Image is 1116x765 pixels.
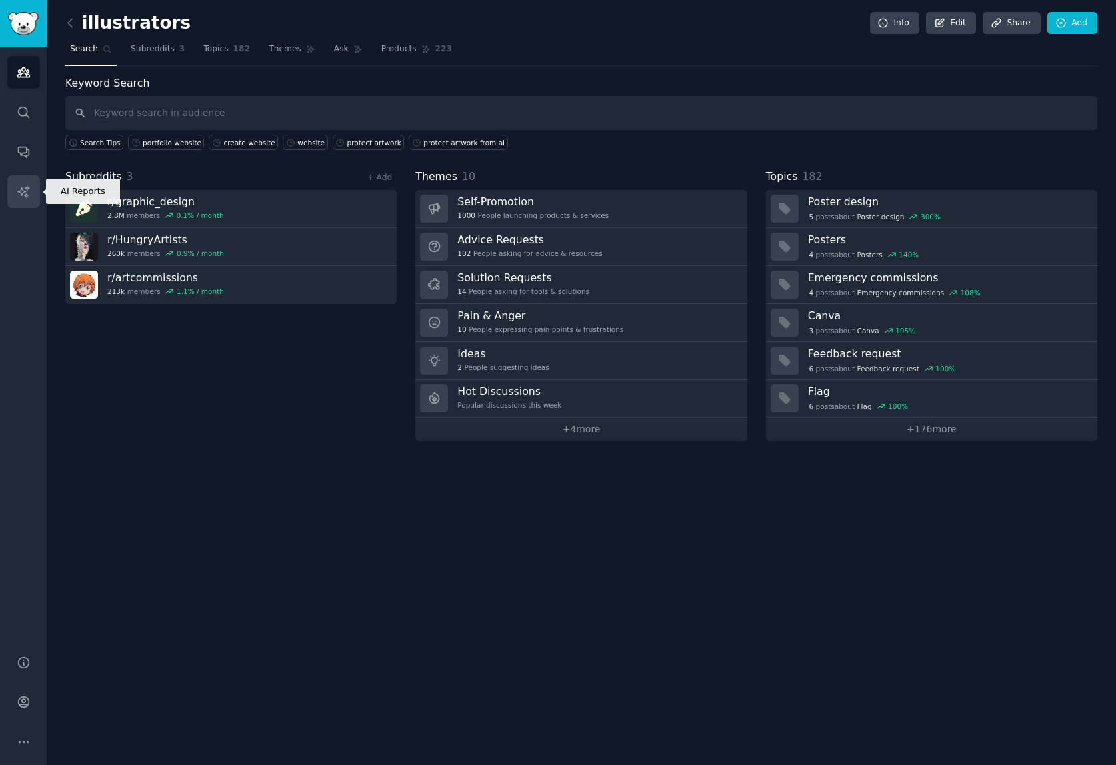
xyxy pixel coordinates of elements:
span: 14 [457,287,466,296]
span: 3 [179,43,185,55]
span: 2.8M [107,211,125,220]
a: Pain & Anger10People expressing pain points & frustrations [415,304,747,342]
div: post s about [808,325,917,337]
div: 108 % [961,288,981,297]
h3: Solution Requests [457,271,589,285]
div: People asking for advice & resources [457,249,602,258]
span: 4 [809,288,813,297]
div: website [297,138,325,147]
div: post s about [808,287,982,299]
span: Posters [857,250,883,259]
input: Keyword search in audience [65,96,1097,130]
div: create website [223,138,275,147]
a: Share [983,12,1040,35]
a: Advice Requests102People asking for advice & resources [415,228,747,266]
a: portfolio website [128,135,204,150]
a: Canva3postsaboutCanva105% [766,304,1097,342]
span: Search [70,43,98,55]
span: Ask [334,43,349,55]
a: Flag6postsaboutFlag100% [766,380,1097,418]
h3: Hot Discussions [457,384,561,398]
img: graphic_design [70,195,98,223]
span: 2 [457,363,462,372]
span: Themes [269,43,301,55]
a: +176more [766,418,1097,441]
a: create website [209,135,278,150]
h3: Ideas [457,347,549,361]
h3: Flag [808,384,1088,398]
h3: Self-Promotion [457,195,609,209]
span: Poster design [857,212,905,221]
a: + Add [367,173,392,182]
a: Poster design5postsaboutPoster design300% [766,190,1097,228]
h3: r/ graphic_design [107,195,224,209]
h2: illustrators [65,13,191,34]
span: 5 [809,212,813,221]
a: website [283,135,327,150]
a: r/artcommissions213kmembers1.1% / month [65,266,397,304]
span: Emergency commissions [857,288,945,297]
div: 1.1 % / month [177,287,224,296]
h3: Feedback request [808,347,1088,361]
h3: r/ artcommissions [107,271,224,285]
div: People launching products & services [457,211,609,220]
span: 3 [127,170,133,183]
div: members [107,211,224,220]
a: Products223 [377,39,457,66]
div: members [107,249,224,258]
div: post s about [808,363,957,375]
span: 4 [809,250,813,259]
span: 1000 [457,211,475,220]
div: protect artwork from ai [423,138,505,147]
div: People suggesting ideas [457,363,549,372]
span: 3 [809,326,813,335]
h3: r/ HungryArtists [107,233,224,247]
a: r/HungryArtists260kmembers0.9% / month [65,228,397,266]
span: 6 [809,364,813,373]
div: post s about [808,400,909,412]
a: protect artwork [333,135,405,150]
h3: Poster design [808,195,1088,209]
a: Themes [264,39,320,66]
div: post s about [808,211,942,223]
img: HungryArtists [70,233,98,261]
a: Posters4postsaboutPosters140% [766,228,1097,266]
a: Add [1047,12,1097,35]
div: 100 % [935,364,955,373]
label: Keyword Search [65,77,149,89]
span: Subreddits [65,169,122,185]
div: 100 % [888,402,908,411]
a: Solution Requests14People asking for tools & solutions [415,266,747,304]
img: GummySearch logo [8,12,39,35]
span: 182 [233,43,251,55]
a: Feedback request6postsaboutFeedback request100% [766,342,1097,380]
span: Themes [415,169,457,185]
div: protect artwork [347,138,401,147]
a: Search [65,39,117,66]
div: 105 % [895,326,915,335]
button: Search Tips [65,135,123,150]
a: Edit [926,12,976,35]
a: Subreddits3 [126,39,189,66]
a: protect artwork from ai [409,135,507,150]
span: 6 [809,402,813,411]
div: 0.1 % / month [177,211,224,220]
img: artcommissions [70,271,98,299]
span: Topics [203,43,228,55]
span: Feedback request [857,364,919,373]
span: Search Tips [80,138,121,147]
span: 213k [107,287,125,296]
a: Self-Promotion1000People launching products & services [415,190,747,228]
a: Emergency commissions4postsaboutEmergency commissions108% [766,266,1097,304]
div: Popular discussions this week [457,400,561,410]
span: Canva [857,326,879,335]
a: Hot DiscussionsPopular discussions this week [415,380,747,418]
span: 260k [107,249,125,258]
span: 223 [435,43,453,55]
div: People expressing pain points & frustrations [457,325,623,334]
div: portfolio website [143,138,201,147]
span: 102 [457,249,471,258]
h3: Posters [808,233,1088,247]
div: members [107,287,224,296]
h3: Pain & Anger [457,309,623,323]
